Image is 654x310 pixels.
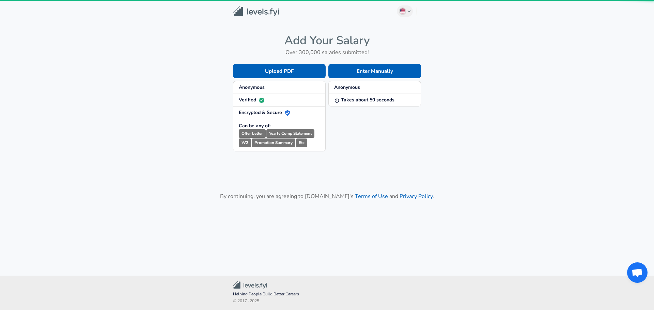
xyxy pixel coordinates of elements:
[233,298,421,305] span: © 2017 - 2025
[334,97,394,103] strong: Takes about 50 seconds
[400,9,405,14] img: English (US)
[266,129,314,138] small: Yearly Comp Statement
[239,138,251,147] small: W2
[233,64,326,78] button: Upload PDF
[334,84,360,91] strong: Anonymous
[233,33,421,48] h4: Add Your Salary
[239,97,264,103] strong: Verified
[239,109,290,116] strong: Encrypted & Secure
[233,48,421,57] h6: Over 300,000 salaries submitted!
[239,123,270,129] strong: Can be any of:
[400,193,433,200] a: Privacy Policy
[355,193,388,200] a: Terms of Use
[233,281,267,289] img: Levels.fyi Community
[328,64,421,78] button: Enter Manually
[233,6,279,17] img: Levels.fyi
[239,129,266,138] small: Offer Letter
[397,5,413,17] button: English (US)
[627,262,648,283] div: Open chat
[296,138,307,147] small: Etc
[239,84,265,91] strong: Anonymous
[252,138,295,147] small: Promotion Summary
[233,291,421,298] span: Helping People Build Better Careers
